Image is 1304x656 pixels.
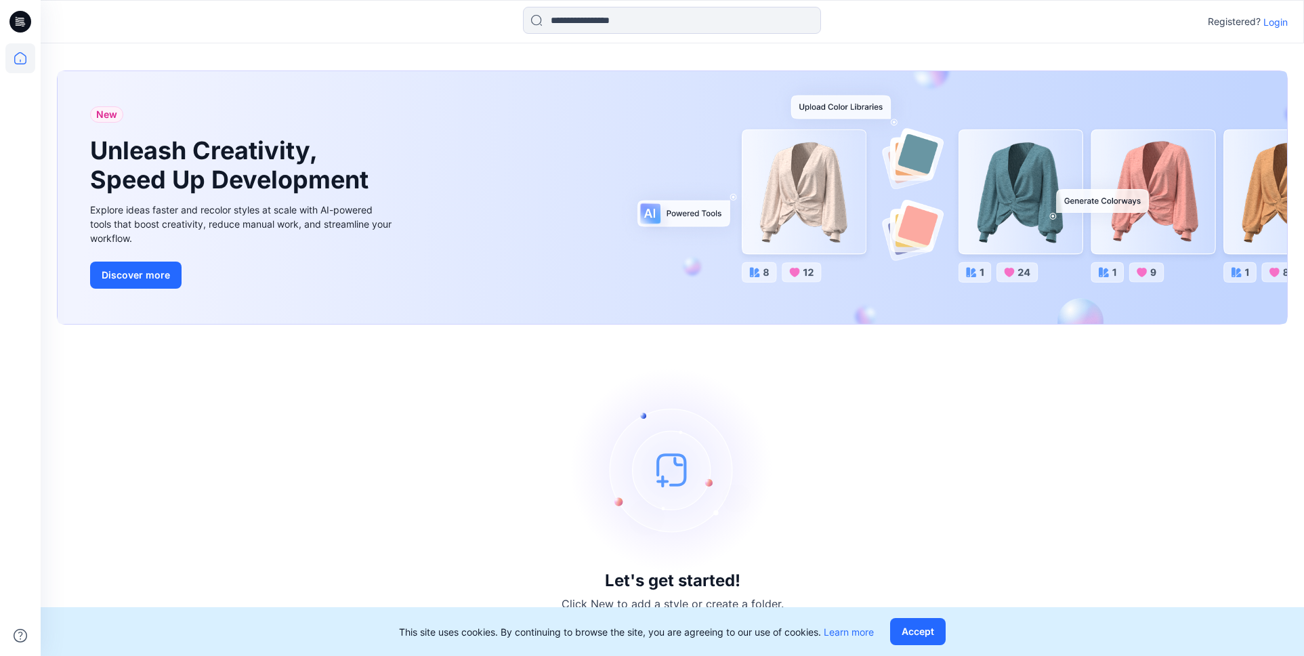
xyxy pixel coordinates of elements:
img: empty-state-image.svg [571,368,774,571]
p: Login [1263,15,1288,29]
p: Click New to add a style or create a folder. [562,596,784,612]
h3: Let's get started! [605,571,740,590]
h1: Unleash Creativity, Speed Up Development [90,136,375,194]
a: Discover more [90,262,395,289]
p: Registered? [1208,14,1261,30]
a: Learn more [824,626,874,638]
p: This site uses cookies. By continuing to browse the site, you are agreeing to our use of cookies. [399,625,874,639]
span: New [96,106,117,123]
div: Explore ideas faster and recolor styles at scale with AI-powered tools that boost creativity, red... [90,203,395,245]
button: Discover more [90,262,182,289]
button: Accept [890,618,946,645]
